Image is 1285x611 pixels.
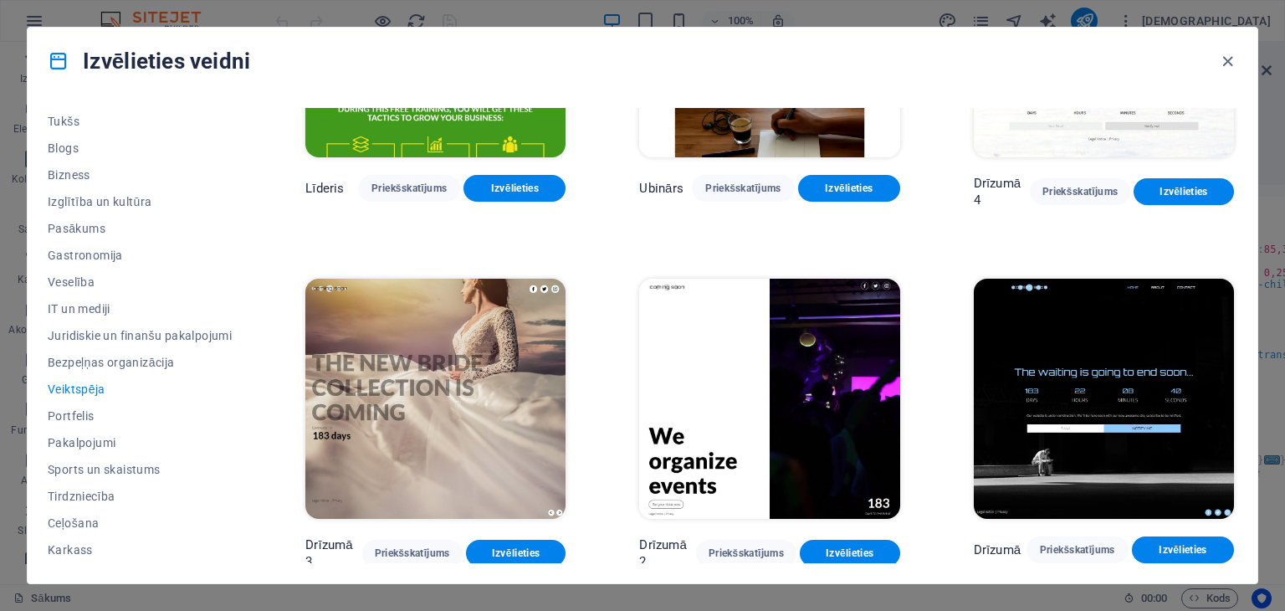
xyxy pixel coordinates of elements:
[709,547,784,559] font: Priekšskatījums
[48,115,79,128] font: Tukšs
[1042,186,1118,198] font: Priekšskatījums
[974,279,1234,519] img: Drīzumā
[48,376,232,403] button: Veiktspēja
[463,175,566,202] button: Izvēlieties
[48,516,99,530] font: Ceļošana
[48,543,93,557] font: Karkass
[696,540,796,567] button: Priekšskatījums
[466,540,566,567] button: Izvēlieties
[48,242,232,269] button: Gastronomija
[639,537,687,569] font: Drīzumā 2
[1134,178,1234,205] button: Izvēlieties
[1026,537,1129,563] button: Priekšskatījums
[826,547,873,559] font: Izvēlieties
[692,175,794,202] button: Priekšskatījums
[48,222,105,235] font: Pasākums
[48,295,232,322] button: IT un mediji
[48,456,232,483] button: Sports un skaistums
[639,279,899,519] img: Drīzumā 2
[375,547,450,559] font: Priekšskatījums
[48,436,115,449] font: Pakalpojumi
[491,182,539,194] font: Izvēlieties
[1040,544,1115,556] font: Priekšskatījums
[48,108,232,135] button: Tukšs
[358,175,460,202] button: Priekšskatījums
[48,188,232,215] button: Izglītība un kultūra
[362,540,463,567] button: Priekšskatījums
[48,302,110,316] font: IT un mediji
[48,322,232,349] button: Juridiskie un finanšu pakalpojumi
[48,168,90,182] font: Bizness
[371,182,447,194] font: Priekšskatījums
[305,279,566,519] img: Drīzumā 3
[825,182,873,194] font: Izvēlieties
[48,162,232,188] button: Bizness
[639,181,683,196] font: Ubinārs
[48,329,232,342] font: Juridiskie un finanšu pakalpojumi
[48,429,232,456] button: Pakalpojumi
[48,403,232,429] button: Portfelis
[48,490,115,503] font: Tirdzniecība
[48,537,232,563] button: Karkass
[1160,186,1207,198] font: Izvēlieties
[48,269,232,295] button: Veselība
[1132,537,1234,563] button: Izvēlieties
[48,383,105,396] font: Veiktspēja
[48,135,232,162] button: Blogs
[83,49,250,74] font: Izvēlieties veidni
[974,542,1021,557] font: Drīzumā
[48,483,232,510] button: Tirdzniecība
[48,249,123,262] font: Gastronomija
[492,547,540,559] font: Izvēlieties
[974,176,1021,208] font: Drīzumā 4
[705,182,781,194] font: Priekšskatījums
[1030,178,1130,205] button: Priekšskatījums
[800,540,900,567] button: Izvēlieties
[48,215,232,242] button: Pasākums
[1159,544,1206,556] font: Izvēlieties
[305,537,353,569] font: Drīzumā 3
[48,141,79,155] font: Blogs
[48,275,95,289] font: Veselība
[798,175,900,202] button: Izvēlieties
[48,349,232,376] button: Bezpeļņas organizācija
[48,510,232,537] button: Ceļošana
[48,409,95,423] font: Portfelis
[48,195,152,208] font: Izglītība un kultūra
[48,463,161,476] font: Sports un skaistums
[305,181,344,196] font: Līderis
[48,356,174,369] font: Bezpeļņas organizācija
